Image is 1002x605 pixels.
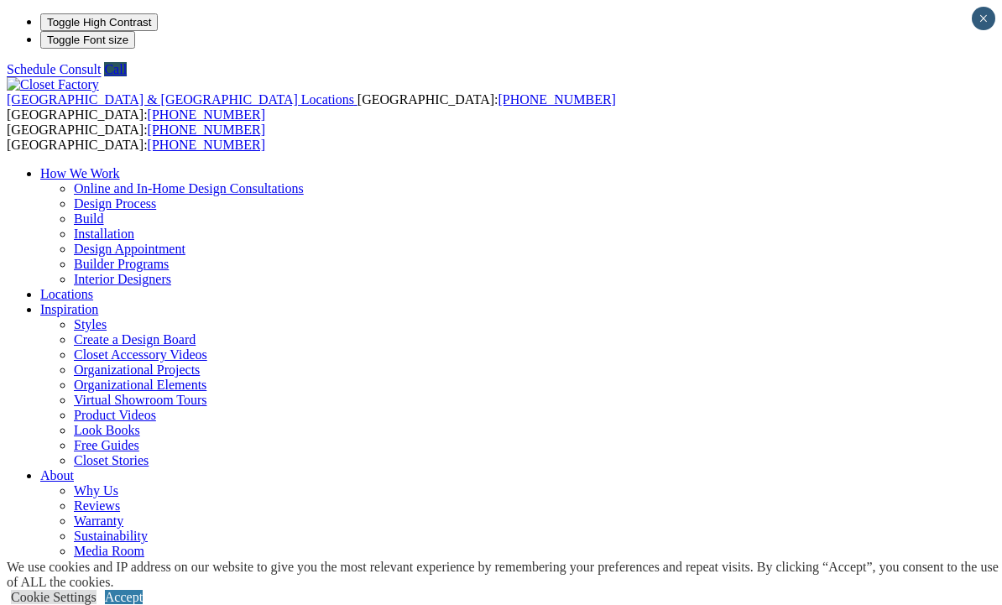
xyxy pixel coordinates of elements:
span: [GEOGRAPHIC_DATA]: [GEOGRAPHIC_DATA]: [7,123,265,152]
a: Locations [40,287,93,301]
a: Closet Factory Cares [74,559,186,573]
span: Toggle Font size [47,34,128,46]
img: Closet Factory [7,77,99,92]
a: [PHONE_NUMBER] [498,92,615,107]
a: Call [104,62,127,76]
a: Installation [74,227,134,241]
a: Warranty [74,514,123,528]
a: Why Us [74,483,118,498]
a: Media Room [74,544,144,558]
a: Styles [74,317,107,331]
a: Create a Design Board [74,332,196,347]
a: Design Appointment [74,242,185,256]
a: [PHONE_NUMBER] [148,123,265,137]
a: About [40,468,74,482]
a: [PHONE_NUMBER] [148,107,265,122]
a: Virtual Showroom Tours [74,393,207,407]
a: Accept [105,590,143,604]
a: Cookie Settings [11,590,97,604]
a: Interior Designers [74,272,171,286]
a: [PHONE_NUMBER] [148,138,265,152]
a: How We Work [40,166,120,180]
a: Reviews [74,498,120,513]
span: [GEOGRAPHIC_DATA]: [GEOGRAPHIC_DATA]: [7,92,616,122]
button: Toggle Font size [40,31,135,49]
a: Build [74,211,104,226]
a: Design Process [74,196,156,211]
button: Close [972,7,995,30]
span: [GEOGRAPHIC_DATA] & [GEOGRAPHIC_DATA] Locations [7,92,354,107]
a: Inspiration [40,302,98,316]
a: Closet Accessory Videos [74,347,207,362]
a: Closet Stories [74,453,149,467]
a: Schedule Consult [7,62,101,76]
div: We use cookies and IP address on our website to give you the most relevant experience by remember... [7,560,1002,590]
a: Organizational Elements [74,378,206,392]
a: Organizational Projects [74,362,200,377]
button: Toggle High Contrast [40,13,158,31]
a: Sustainability [74,529,148,543]
span: Toggle High Contrast [47,16,151,29]
a: [GEOGRAPHIC_DATA] & [GEOGRAPHIC_DATA] Locations [7,92,357,107]
a: Look Books [74,423,140,437]
a: Free Guides [74,438,139,452]
a: Product Videos [74,408,156,422]
a: Online and In-Home Design Consultations [74,181,304,196]
a: Builder Programs [74,257,169,271]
